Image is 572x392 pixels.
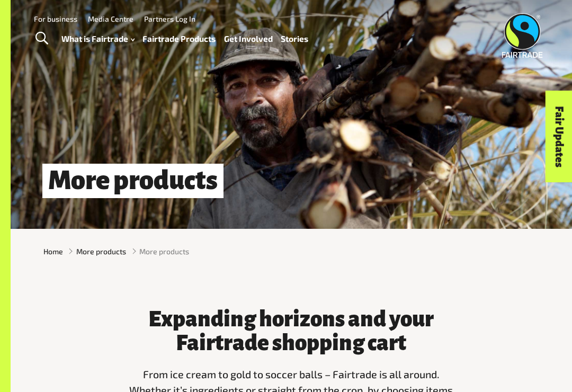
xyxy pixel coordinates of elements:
[128,307,454,355] h3: Expanding horizons and your Fairtrade shopping cart
[42,164,224,198] h1: More products
[144,14,195,23] a: Partners Log In
[43,246,63,257] a: Home
[139,246,189,257] span: More products
[142,31,216,46] a: Fairtrade Products
[29,25,55,52] a: Toggle Search
[224,31,273,46] a: Get Involved
[88,14,133,23] a: Media Centre
[76,246,126,257] a: More products
[281,31,308,46] a: Stories
[34,14,77,23] a: For business
[61,31,135,46] a: What is Fairtrade
[502,13,542,58] img: Fairtrade Australia New Zealand logo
